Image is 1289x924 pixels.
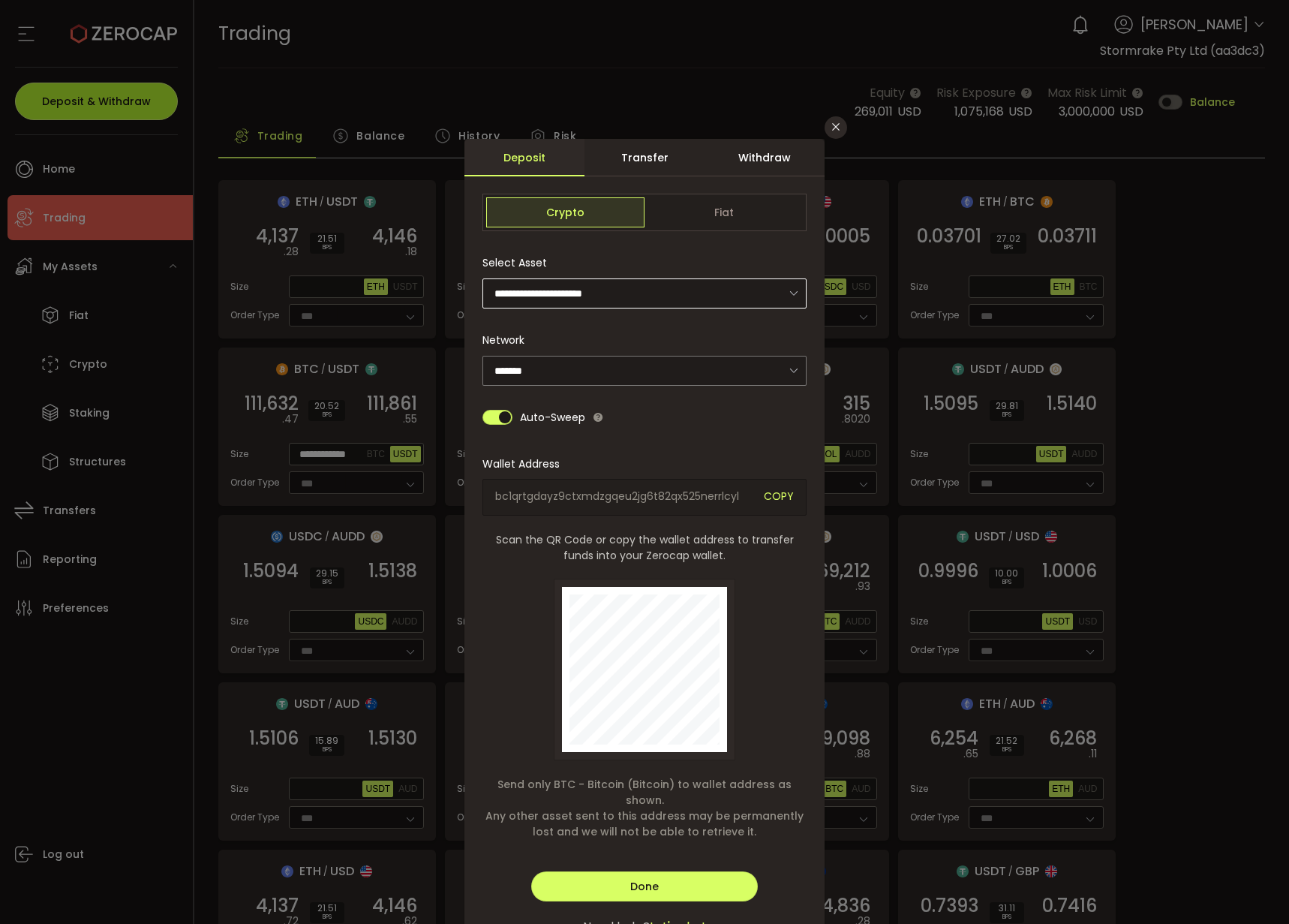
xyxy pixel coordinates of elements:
span: Any other asset sent to this address may be permanently lost and we will not be able to retrieve it. [482,808,807,840]
span: Fiat [644,197,803,227]
div: Deposit [464,139,584,176]
label: Select Asset [482,255,556,270]
span: Auto-Sweep [520,402,585,432]
span: COPY [764,489,794,506]
button: Close [825,116,847,139]
div: Transfer [584,139,705,176]
span: Done [630,879,659,894]
div: Withdraw [705,139,825,176]
iframe: Chat Widget [1110,762,1289,924]
span: Crypto [486,197,644,227]
span: Send only BTC - Bitcoin (Bitcoin) to wallet address as shown. [482,777,807,808]
label: Wallet Address [482,456,569,471]
span: Scan the QR Code or copy the wallet address to transfer funds into your Zerocap wallet. [482,532,807,564]
span: bc1qrtgdayz9ctxmdzgqeu2jg6t82qx525nerrlcyl [495,489,753,506]
button: Done [531,871,758,901]
label: Network [482,333,533,348]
